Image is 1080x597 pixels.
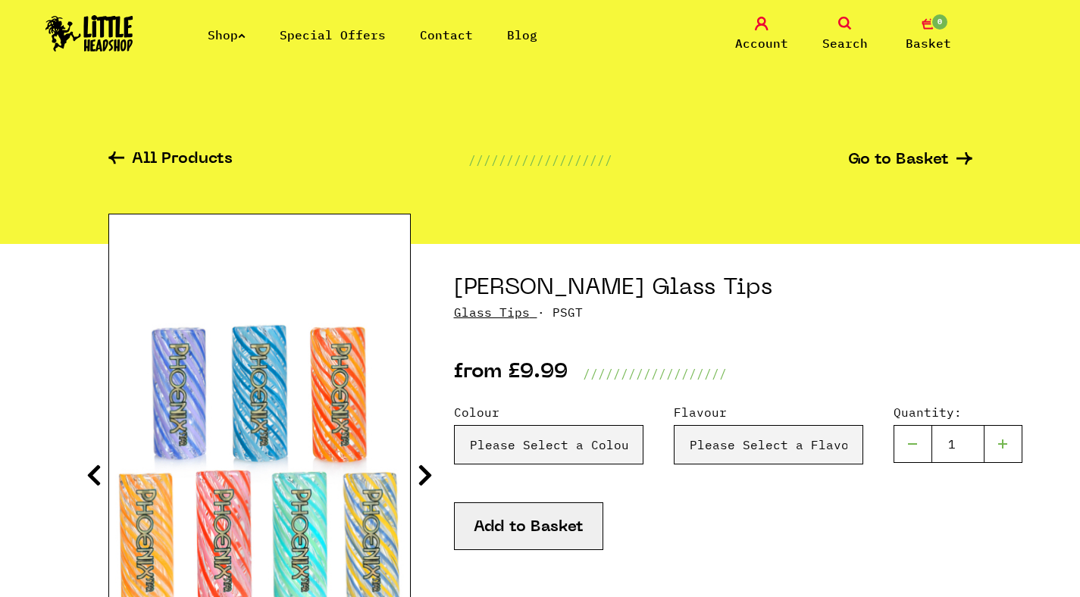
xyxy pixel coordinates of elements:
a: Glass Tips [454,305,530,320]
a: Search [807,17,883,52]
span: 0 [931,13,949,31]
a: Contact [420,27,473,42]
label: Colour [454,403,643,421]
span: Basket [906,34,951,52]
button: Add to Basket [454,502,603,550]
span: Account [735,34,788,52]
p: /////////////////// [468,151,612,169]
input: 1 [931,425,985,463]
img: Little Head Shop Logo [45,15,133,52]
a: All Products [108,152,233,169]
label: Flavour [674,403,863,421]
p: from £9.99 [454,364,568,383]
a: Go to Basket [848,152,972,168]
h1: [PERSON_NAME] Glass Tips [454,274,972,303]
a: 0 Basket [891,17,966,52]
a: Blog [507,27,537,42]
p: /////////////////// [583,364,727,383]
a: Shop [208,27,246,42]
label: Quantity: [894,403,1022,421]
p: · PSGT [454,303,972,321]
span: Search [822,34,868,52]
a: Special Offers [280,27,386,42]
